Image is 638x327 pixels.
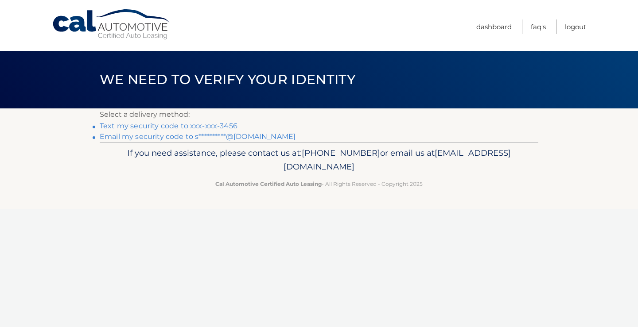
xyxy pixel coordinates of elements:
[52,9,171,40] a: Cal Automotive
[100,122,237,130] a: Text my security code to xxx-xxx-3456
[302,148,380,158] span: [PHONE_NUMBER]
[531,19,546,34] a: FAQ's
[100,108,538,121] p: Select a delivery method:
[105,179,533,189] p: - All Rights Reserved - Copyright 2025
[105,146,533,174] p: If you need assistance, please contact us at: or email us at
[100,71,355,88] span: We need to verify your identity
[565,19,586,34] a: Logout
[215,181,322,187] strong: Cal Automotive Certified Auto Leasing
[100,132,296,141] a: Email my security code to s**********@[DOMAIN_NAME]
[476,19,512,34] a: Dashboard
